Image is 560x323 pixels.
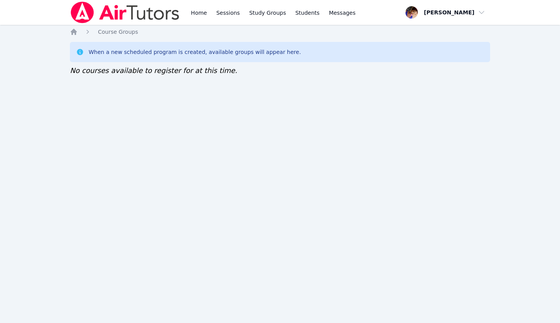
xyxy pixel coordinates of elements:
a: Course Groups [98,28,138,36]
img: Air Tutors [70,2,180,23]
div: When a new scheduled program is created, available groups will appear here. [89,48,301,56]
span: Course Groups [98,29,138,35]
span: No courses available to register for at this time. [70,66,237,75]
nav: Breadcrumb [70,28,490,36]
span: Messages [329,9,356,17]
